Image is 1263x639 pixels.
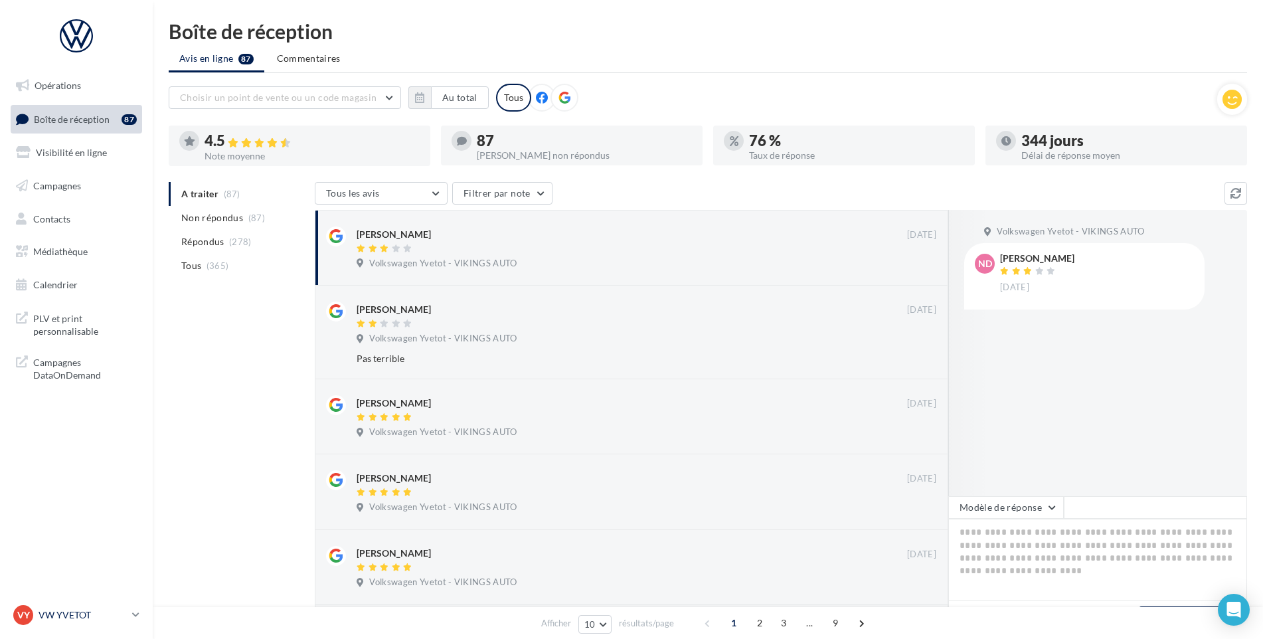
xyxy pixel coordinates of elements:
[181,259,201,272] span: Tous
[169,86,401,109] button: Choisir un point de vente ou un code magasin
[8,304,145,343] a: PLV et print personnalisable
[907,549,936,561] span: [DATE]
[8,271,145,299] a: Calendrier
[357,397,431,410] div: [PERSON_NAME]
[33,180,81,191] span: Campagnes
[1000,282,1029,294] span: [DATE]
[357,472,431,485] div: [PERSON_NAME]
[8,172,145,200] a: Campagnes
[773,612,794,634] span: 3
[496,84,531,112] div: Tous
[8,205,145,233] a: Contacts
[723,612,744,634] span: 1
[229,236,252,247] span: (278)
[749,612,770,634] span: 2
[8,72,145,100] a: Opérations
[169,21,1247,41] div: Boîte de réception
[8,238,145,266] a: Médiathèque
[477,151,692,160] div: [PERSON_NAME] non répondus
[248,213,265,223] span: (87)
[17,608,30,622] span: VY
[35,80,81,91] span: Opérations
[33,353,137,382] span: Campagnes DataOnDemand
[997,226,1144,238] span: Volkswagen Yvetot - VIKINGS AUTO
[11,602,142,628] a: VY VW YVETOT
[452,182,552,205] button: Filtrer par note
[33,279,78,290] span: Calendrier
[181,235,224,248] span: Répondus
[541,617,571,630] span: Afficher
[619,617,674,630] span: résultats/page
[978,257,992,270] span: ND
[1218,594,1250,626] div: Open Intercom Messenger
[1000,254,1074,263] div: [PERSON_NAME]
[8,105,145,134] a: Boîte de réception87
[369,333,517,345] span: Volkswagen Yvetot - VIKINGS AUTO
[357,547,431,560] div: [PERSON_NAME]
[8,348,145,387] a: Campagnes DataOnDemand
[799,612,820,634] span: ...
[122,114,137,125] div: 87
[357,303,431,316] div: [PERSON_NAME]
[34,113,110,124] span: Boîte de réception
[181,211,243,225] span: Non répondus
[1021,134,1236,148] div: 344 jours
[431,86,489,109] button: Au total
[408,86,489,109] button: Au total
[369,577,517,589] span: Volkswagen Yvetot - VIKINGS AUTO
[326,187,380,199] span: Tous les avis
[180,92,377,103] span: Choisir un point de vente ou un code magasin
[477,134,692,148] div: 87
[578,615,612,634] button: 10
[369,426,517,438] span: Volkswagen Yvetot - VIKINGS AUTO
[207,260,229,271] span: (365)
[907,398,936,410] span: [DATE]
[36,147,107,158] span: Visibilité en ligne
[205,134,420,149] div: 4.5
[369,502,517,513] span: Volkswagen Yvetot - VIKINGS AUTO
[277,52,341,65] span: Commentaires
[749,134,964,148] div: 76 %
[39,608,127,622] p: VW YVETOT
[33,310,137,338] span: PLV et print personnalisable
[357,352,850,365] div: Pas terrible
[205,151,420,161] div: Note moyenne
[584,619,596,630] span: 10
[907,229,936,241] span: [DATE]
[825,612,846,634] span: 9
[33,213,70,224] span: Contacts
[948,496,1064,519] button: Modèle de réponse
[357,228,431,241] div: [PERSON_NAME]
[907,473,936,485] span: [DATE]
[369,258,517,270] span: Volkswagen Yvetot - VIKINGS AUTO
[8,139,145,167] a: Visibilité en ligne
[315,182,448,205] button: Tous les avis
[907,304,936,316] span: [DATE]
[33,246,88,257] span: Médiathèque
[749,151,964,160] div: Taux de réponse
[1021,151,1236,160] div: Délai de réponse moyen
